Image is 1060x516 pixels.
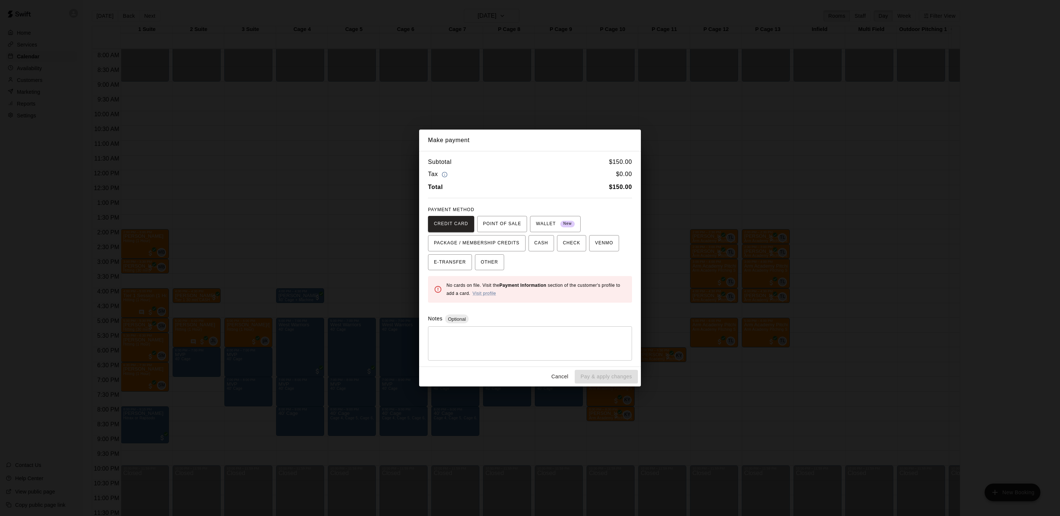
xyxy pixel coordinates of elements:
[428,235,526,251] button: PACKAGE / MEMBERSHIP CREDITS
[609,184,632,190] b: $ 150.00
[609,157,632,167] h6: $ 150.00
[536,218,575,230] span: WALLET
[560,219,575,229] span: New
[529,235,554,251] button: CASH
[428,316,442,321] label: Notes
[434,237,520,249] span: PACKAGE / MEMBERSHIP CREDITS
[499,283,546,288] b: Payment Information
[557,235,586,251] button: CHECK
[595,237,613,249] span: VENMO
[548,370,572,383] button: Cancel
[589,235,619,251] button: VENMO
[475,254,504,271] button: OTHER
[428,207,474,212] span: PAYMENT METHOD
[534,237,548,249] span: CASH
[428,254,472,271] button: E-TRANSFER
[446,283,620,296] span: No cards on file. Visit the section of the customer's profile to add a card.
[419,130,641,151] h2: Make payment
[445,316,469,322] span: Optional
[483,218,521,230] span: POINT OF SALE
[428,184,443,190] b: Total
[616,169,632,179] h6: $ 0.00
[428,216,474,232] button: CREDIT CARD
[477,216,527,232] button: POINT OF SALE
[434,257,466,268] span: E-TRANSFER
[434,218,468,230] span: CREDIT CARD
[530,216,581,232] button: WALLET New
[428,169,449,179] h6: Tax
[428,157,452,167] h6: Subtotal
[472,291,496,296] a: Visit profile
[563,237,580,249] span: CHECK
[481,257,498,268] span: OTHER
